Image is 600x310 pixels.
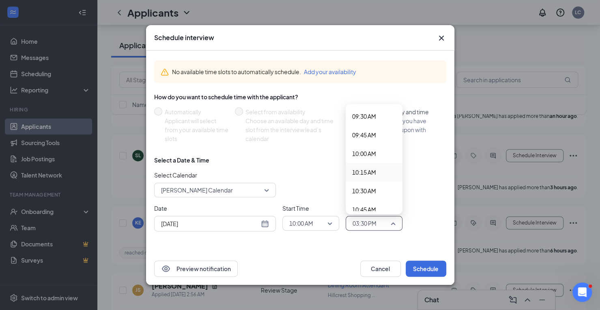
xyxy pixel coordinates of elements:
svg: Eye [161,264,171,274]
span: Select Calendar [154,171,276,180]
div: Select from availability [245,107,342,116]
svg: Warning [161,68,169,76]
div: Applicant will select from your available time slots [165,116,228,143]
span: 03:30 PM [353,217,376,229]
span: 10:45 AM [352,205,376,214]
div: How do you want to schedule time with the applicant? [154,93,446,101]
span: Date [154,204,276,213]
div: Automatically [165,107,228,116]
iframe: Intercom live chat [572,282,592,302]
span: 09:30 AM [352,112,376,121]
button: Cancel [360,261,401,277]
input: Aug 28, 2025 [161,219,259,228]
span: 10:00 AM [289,217,313,229]
div: Choose an available day and time slot from the interview lead’s calendar [245,116,342,143]
button: Add your availability [304,67,356,76]
span: 10:00 AM [352,149,376,158]
span: [PERSON_NAME] Calendar [161,184,233,196]
div: No available time slots to automatically schedule. [172,67,440,76]
button: EyePreview notification [154,261,238,277]
span: Start Time [282,204,339,213]
div: Select a Date & Time [154,156,209,164]
button: Close [437,33,446,43]
span: 10:30 AM [352,186,376,195]
span: 10:15 AM [352,168,376,177]
span: 09:45 AM [352,130,376,139]
button: Schedule [406,261,446,277]
svg: Cross [437,33,446,43]
h3: Schedule interview [154,33,214,42]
